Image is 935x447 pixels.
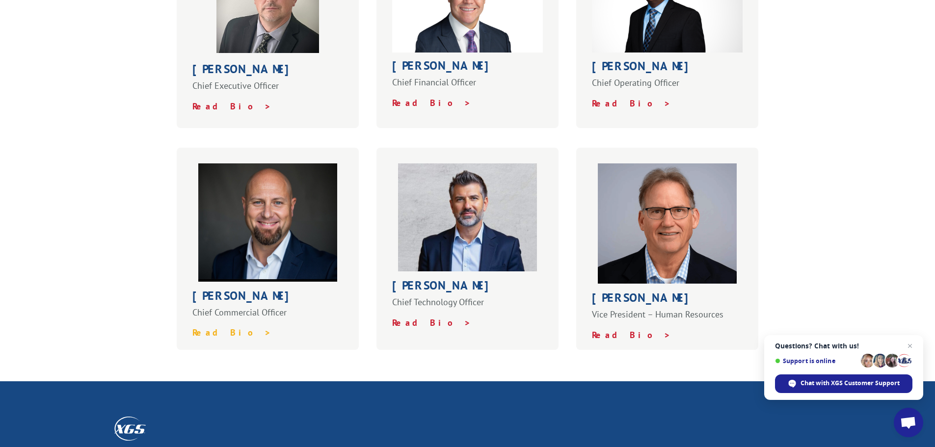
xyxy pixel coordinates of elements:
[592,77,743,98] p: Chief Operating Officer
[592,58,697,74] strong: [PERSON_NAME]
[192,101,271,112] a: Read Bio >
[398,163,537,271] img: dm-profile-website
[904,340,916,352] span: Close chat
[894,408,923,437] div: Open chat
[775,357,857,365] span: Support is online
[392,97,471,108] a: Read Bio >
[801,379,900,388] span: Chat with XGS Customer Support
[192,307,344,327] p: Chief Commercial Officer
[392,296,543,317] p: Chief Technology Officer
[592,329,671,341] a: Read Bio >
[775,342,912,350] span: Questions? Chat with us!
[392,317,471,328] a: Read Bio >
[592,309,743,329] p: Vice President – Human Resources
[198,163,337,282] img: placeholder-person
[392,77,543,97] p: Chief Financial Officer
[592,98,671,109] a: Read Bio >
[775,374,912,393] div: Chat with XGS Customer Support
[392,60,543,77] h1: [PERSON_NAME]
[114,417,146,441] img: XGS_Logos_ALL_2024_All_White
[592,292,743,309] h1: [PERSON_NAME]
[192,290,344,307] h1: [PERSON_NAME]
[192,327,271,338] a: Read Bio >
[192,80,344,101] p: Chief Executive Officer
[392,280,543,296] h1: [PERSON_NAME]
[192,63,344,80] h1: [PERSON_NAME]
[598,163,737,284] img: kevin-holland-headshot-web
